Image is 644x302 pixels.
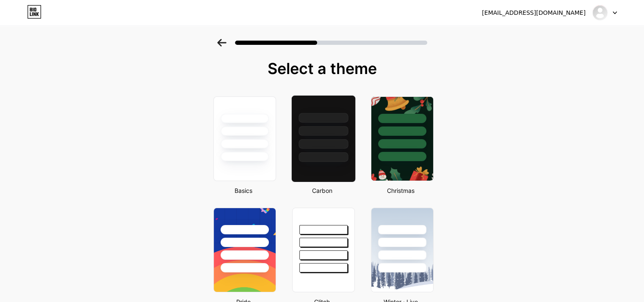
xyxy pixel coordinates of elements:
img: motchilltc [592,5,608,21]
div: Christmas [368,186,434,195]
div: Carbon [290,186,355,195]
div: Basics [211,186,276,195]
div: Select a theme [210,60,434,77]
div: [EMAIL_ADDRESS][DOMAIN_NAME] [482,8,586,17]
